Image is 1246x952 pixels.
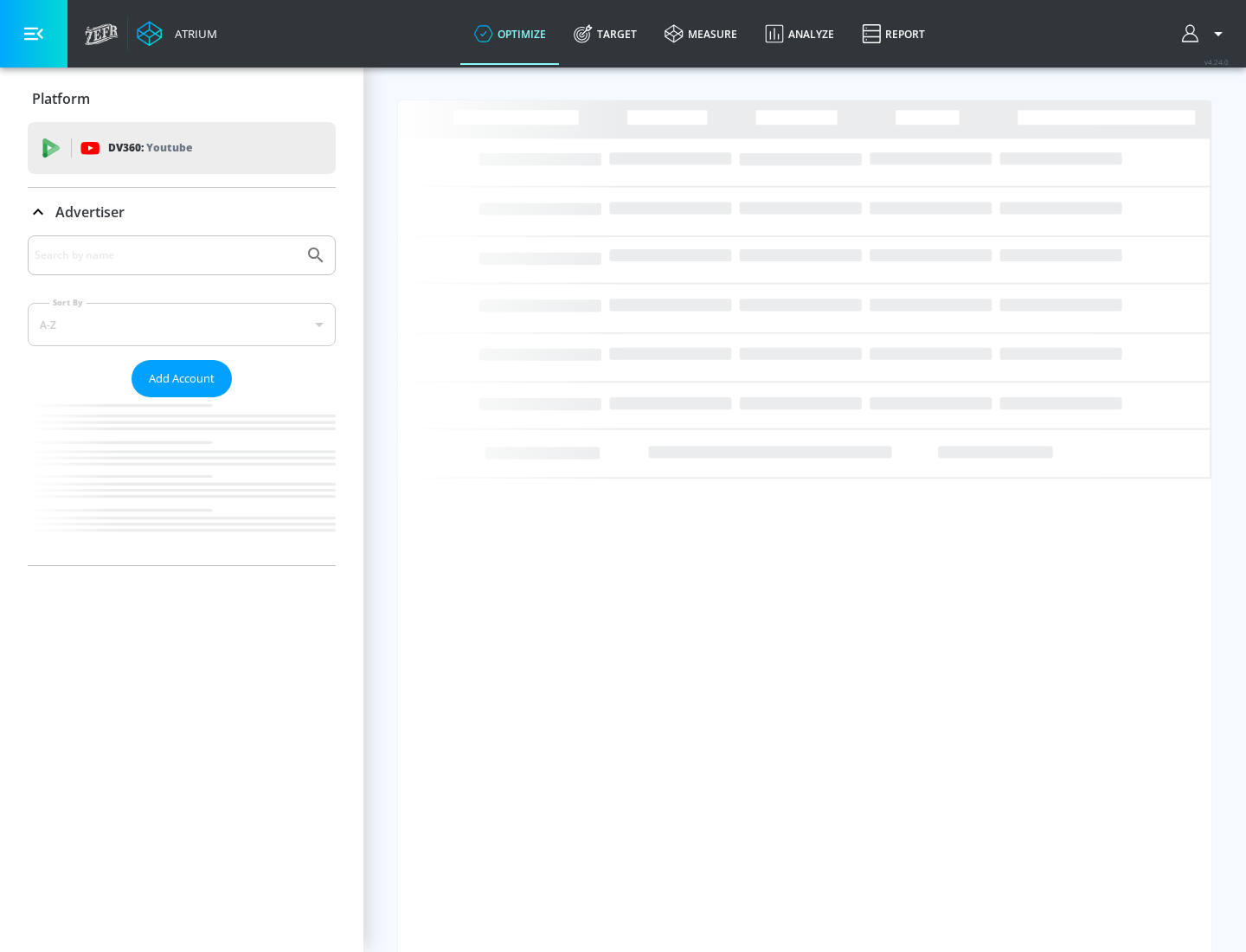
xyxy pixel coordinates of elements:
div: Platform [28,74,336,123]
nav: list of Advertiser [28,397,336,565]
span: Add Account [149,369,215,389]
a: Atrium [137,21,217,47]
label: Sort By [49,297,87,308]
button: Add Account [132,360,232,397]
p: DV360: [108,138,192,158]
p: Youtube [146,138,192,157]
p: Platform [32,89,90,108]
input: Search by name [35,244,297,267]
a: measure [651,3,751,65]
div: DV360: Youtube [28,122,336,174]
span: v 4.24.0 [1204,57,1229,67]
div: Advertiser [28,188,336,236]
p: Advertiser [55,203,125,222]
div: A-Z [28,303,336,346]
a: optimize [460,3,560,65]
div: Atrium [168,26,217,42]
a: Target [560,3,651,65]
div: Advertiser [28,235,336,565]
a: Analyze [751,3,848,65]
a: Report [848,3,939,65]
